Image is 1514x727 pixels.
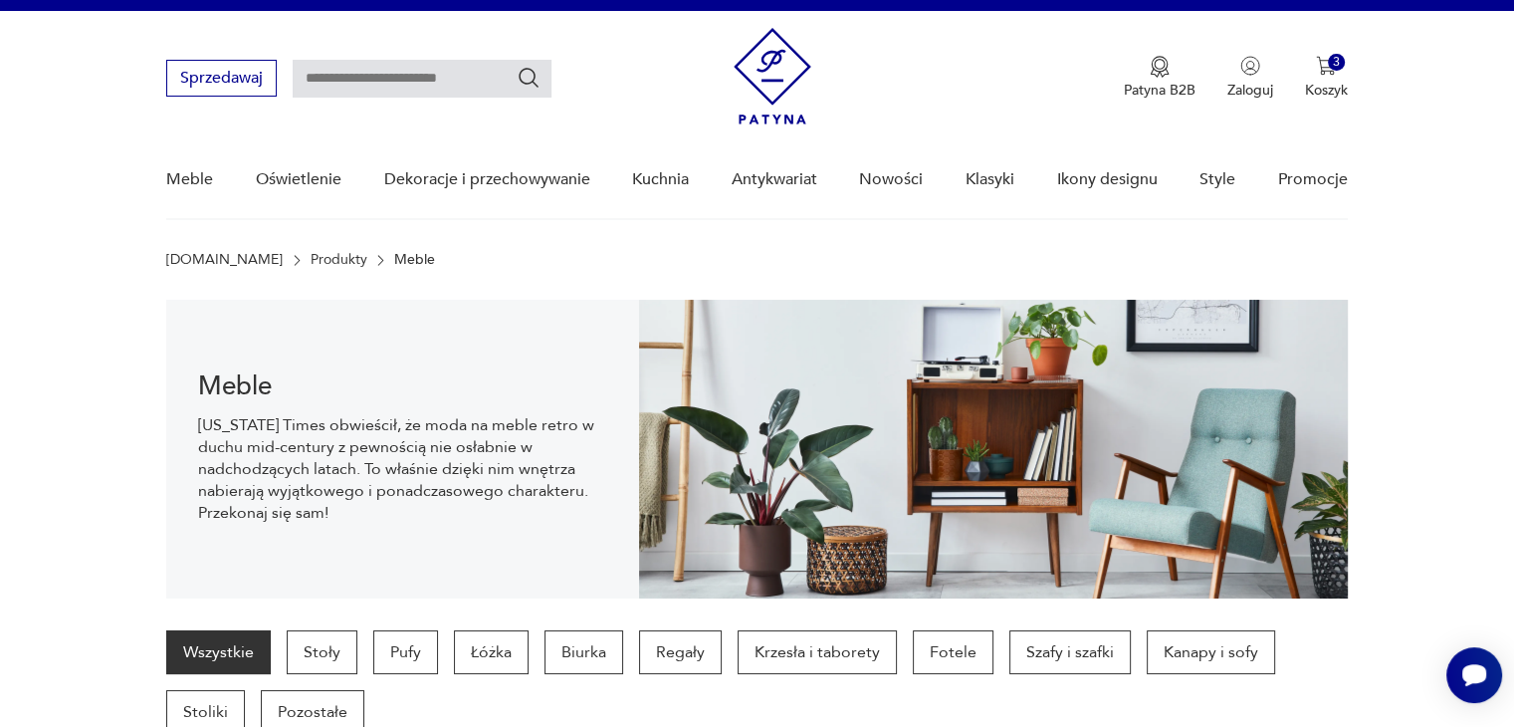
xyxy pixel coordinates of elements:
a: Oświetlenie [256,141,341,218]
img: Ikona medalu [1150,56,1170,78]
iframe: Smartsupp widget button [1446,647,1502,703]
button: 3Koszyk [1305,56,1348,100]
a: Style [1199,141,1235,218]
a: Szafy i szafki [1009,630,1131,674]
button: Patyna B2B [1124,56,1195,100]
a: Nowości [859,141,923,218]
a: Biurka [544,630,623,674]
a: Meble [166,141,213,218]
a: Promocje [1278,141,1348,218]
a: Ikona medaluPatyna B2B [1124,56,1195,100]
a: Łóżka [454,630,529,674]
button: Szukaj [517,66,541,90]
p: Meble [394,252,435,268]
button: Zaloguj [1227,56,1273,100]
a: Antykwariat [732,141,817,218]
h1: Meble [198,374,607,398]
a: Regały [639,630,722,674]
a: Kuchnia [632,141,689,218]
a: Krzesła i taborety [738,630,897,674]
a: Klasyki [966,141,1014,218]
a: Dekoracje i przechowywanie [383,141,589,218]
p: Zaloguj [1227,81,1273,100]
a: Wszystkie [166,630,271,674]
img: Meble [639,300,1348,599]
a: [DOMAIN_NAME] [166,252,283,268]
img: Ikona koszyka [1316,56,1336,76]
a: Stoły [287,630,357,674]
a: Produkty [311,252,367,268]
a: Ikony designu [1056,141,1157,218]
div: 3 [1328,54,1345,71]
a: Kanapy i sofy [1147,630,1275,674]
p: Koszyk [1305,81,1348,100]
a: Fotele [913,630,993,674]
button: Sprzedawaj [166,60,277,97]
a: Pufy [373,630,438,674]
img: Ikonka użytkownika [1240,56,1260,76]
p: [US_STATE] Times obwieścił, że moda na meble retro w duchu mid-century z pewnością nie osłabnie w... [198,414,607,524]
a: Sprzedawaj [166,73,277,87]
img: Patyna - sklep z meblami i dekoracjami vintage [734,28,811,124]
p: Patyna B2B [1124,81,1195,100]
